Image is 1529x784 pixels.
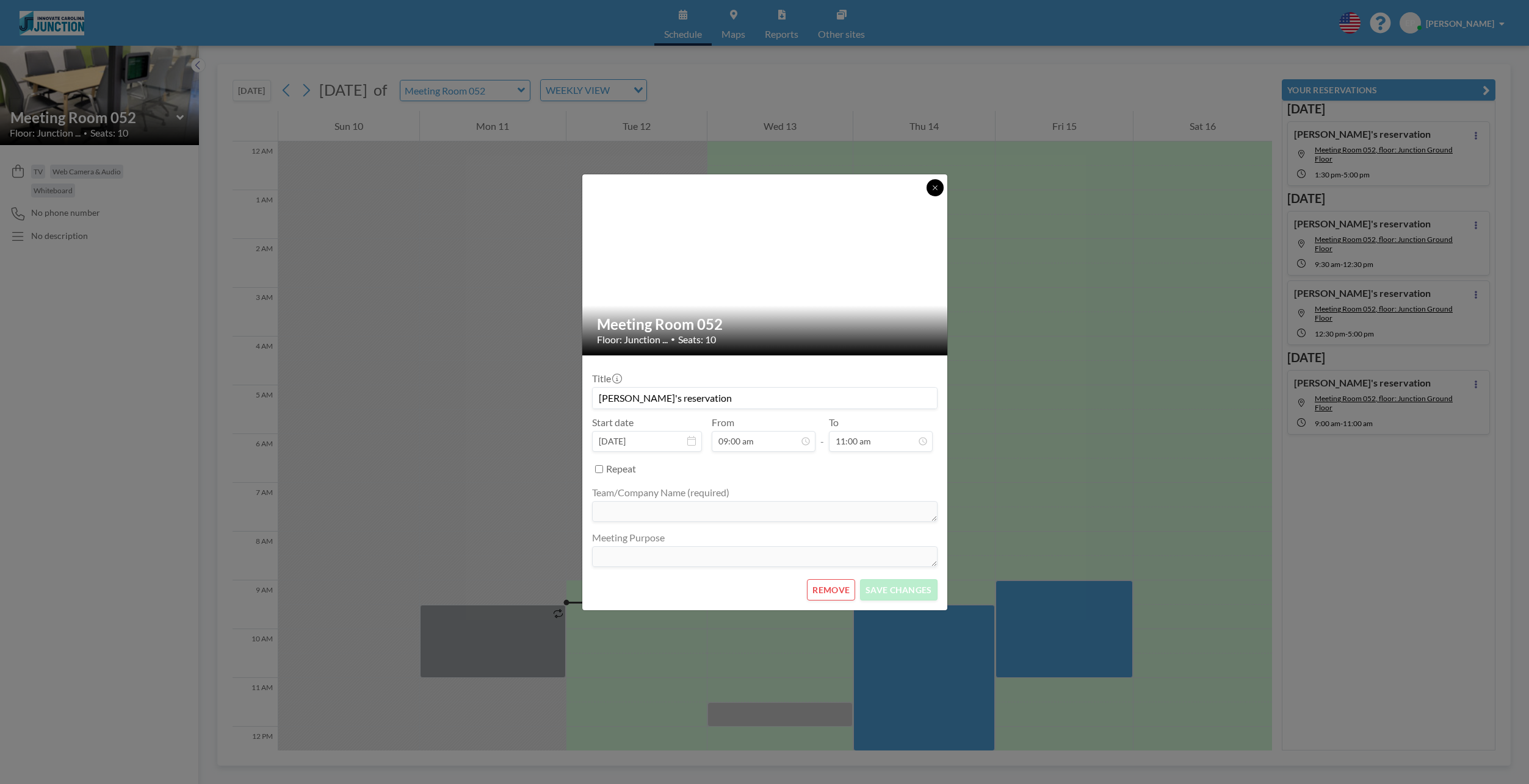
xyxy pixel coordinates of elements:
[597,315,934,333] h2: Meeting Room 052
[860,579,937,600] button: SAVE CHANGES
[820,421,824,447] span: -
[593,388,937,408] input: (No title)
[592,486,729,499] label: Team/Company Name (required)
[606,463,636,475] label: Repeat
[678,333,716,346] span: Seats: 10
[671,335,675,344] span: •
[712,416,734,429] label: From
[829,416,839,429] label: To
[597,333,668,346] span: Floor: Junction ...
[592,532,665,544] label: Meeting Purpose
[592,372,621,385] label: Title
[807,579,855,600] button: REMOVE
[592,416,634,429] label: Start date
